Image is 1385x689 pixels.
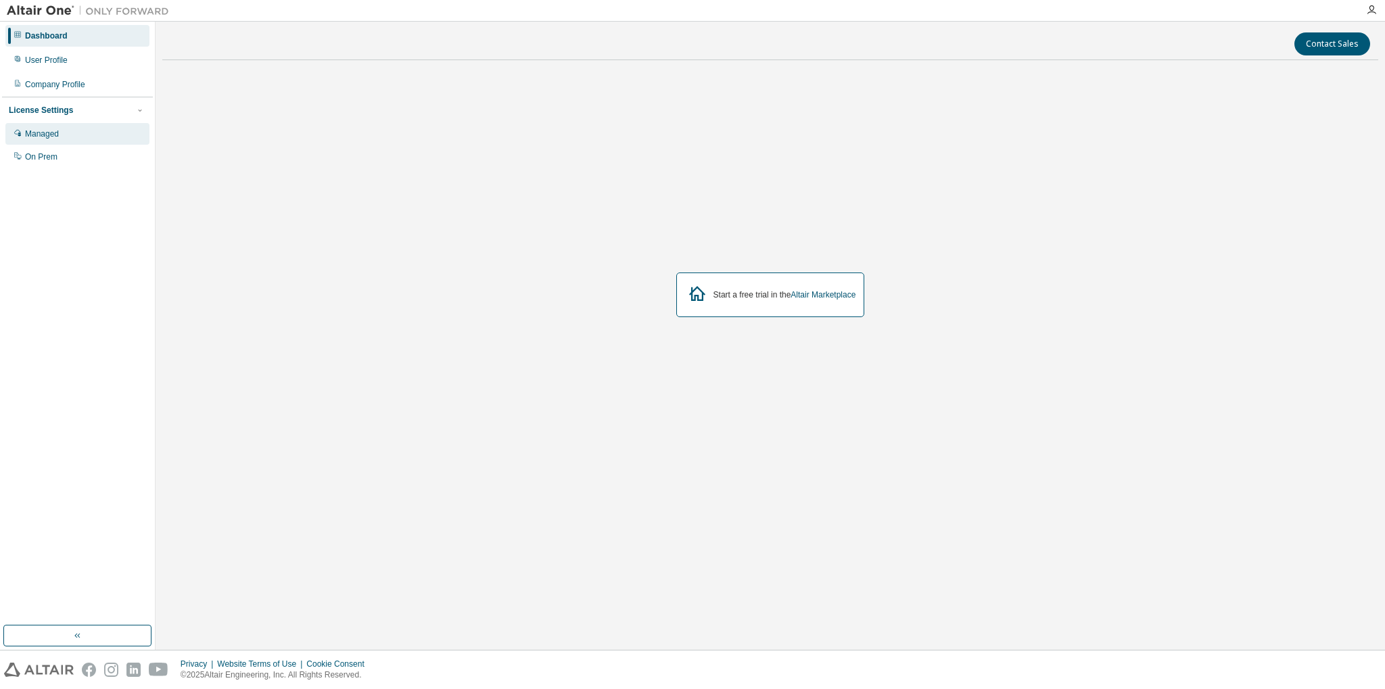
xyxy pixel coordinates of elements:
[126,663,141,677] img: linkedin.svg
[25,151,57,162] div: On Prem
[791,290,855,300] a: Altair Marketplace
[149,663,168,677] img: youtube.svg
[25,128,59,139] div: Managed
[217,659,306,669] div: Website Terms of Use
[1294,32,1370,55] button: Contact Sales
[82,663,96,677] img: facebook.svg
[7,4,176,18] img: Altair One
[181,669,373,681] p: © 2025 Altair Engineering, Inc. All Rights Reserved.
[9,105,73,116] div: License Settings
[104,663,118,677] img: instagram.svg
[713,289,856,300] div: Start a free trial in the
[181,659,217,669] div: Privacy
[25,30,68,41] div: Dashboard
[306,659,372,669] div: Cookie Consent
[25,55,68,66] div: User Profile
[4,663,74,677] img: altair_logo.svg
[25,79,85,90] div: Company Profile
